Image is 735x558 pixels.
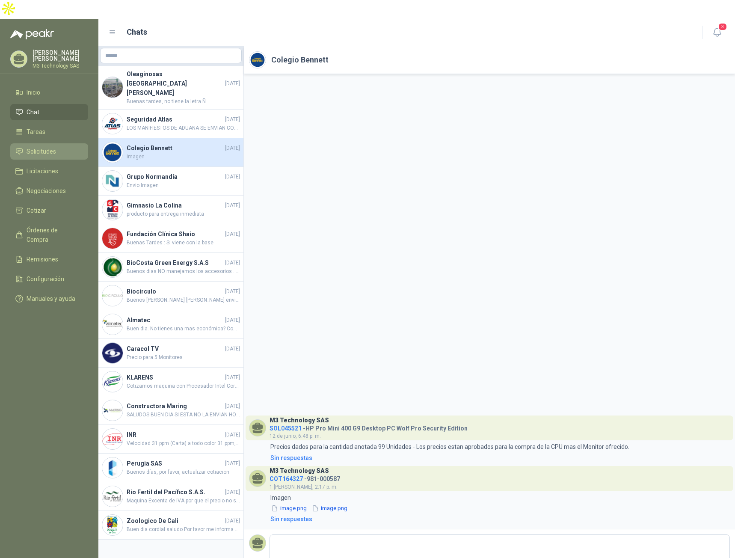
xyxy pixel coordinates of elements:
[98,110,243,138] a: Company LogoSeguridad Atlas[DATE]LOS MANIFIESTOS DE ADUANA SE ENVIAN CON LAS DIADEMAS (SE ENVIAN ...
[225,202,240,210] span: [DATE]
[127,430,223,439] h4: INR
[27,107,39,117] span: Chat
[270,442,629,451] p: Precios dados para la cantidad anotada 99 Unidades - Los precios estan aprobados para la compra d...
[127,258,223,267] h4: BioCosta Green Energy S.A.S
[102,228,123,249] img: Company Logo
[225,80,240,88] span: [DATE]
[98,224,243,253] a: Company LogoFundación Clínica Shaio[DATE]Buenas Tardes : Si viene con la base
[102,457,123,478] img: Company Logo
[225,230,240,238] span: [DATE]
[127,325,240,333] span: Buen dia. No tienes una mas económica? Como esta
[270,433,321,439] span: 12 de junio, 6:48 p. m.
[127,98,240,106] span: Buenas tardes, no tiene la letra Ñ
[98,310,243,339] a: Company LogoAlmatec[DATE]Buen dia. No tienes una mas económica? Como esta
[127,487,223,497] h4: Rio Fertil del Pacífico S.A.S.
[33,63,88,68] p: M3 Technology SAS
[127,516,223,525] h4: Zoologico De Cali
[127,315,223,325] h4: Almatec
[225,288,240,296] span: [DATE]
[127,382,240,390] span: Cotizamos maquina con Procesador Intel Core i7 serie Think Book garantia un Año Cotizamos maquina...
[127,468,240,476] span: Buenos días, por favor, actualizar cotiacion
[102,113,123,134] img: Company Logo
[225,488,240,496] span: [DATE]
[127,353,240,362] span: Precio para 5 Monitores
[270,493,348,502] p: Imagen
[225,345,240,353] span: [DATE]
[10,29,54,39] img: Logo peakr
[127,181,240,190] span: Envio Imagen
[127,411,240,419] span: SALUDOS BUEN DIA SI ESTA NO LA ENVIAN HOY POR FAVOR YA EL LUNES
[102,343,123,363] img: Company Logo
[10,202,88,219] a: Cotizar
[225,173,240,181] span: [DATE]
[102,400,123,421] img: Company Logo
[225,460,240,468] span: [DATE]
[10,104,88,120] a: Chat
[127,69,223,98] h4: Oleaginosas [GEOGRAPHIC_DATA][PERSON_NAME]
[102,314,123,335] img: Company Logo
[102,77,123,98] img: Company Logo
[98,339,243,368] a: Company LogoCaracol TV[DATE]Precio para 5 Monitores
[102,429,123,449] img: Company Logo
[102,199,123,220] img: Company Logo
[10,271,88,287] a: Configuración
[98,511,243,540] a: Company LogoZoologico De Cali[DATE]Buen dia cordial saludo Por favor me informa cuando realizan l...
[98,138,243,167] a: Company LogoColegio Bennett[DATE]Imagen
[98,454,243,482] a: Company LogoPerugia SAS[DATE]Buenos días, por favor, actualizar cotiacion
[10,143,88,160] a: Solicitudes
[127,287,223,296] h4: Biocirculo
[102,371,123,392] img: Company Logo
[225,259,240,267] span: [DATE]
[311,504,348,513] button: image.png
[27,294,75,303] span: Manuales y ayuda
[225,374,240,382] span: [DATE]
[98,425,243,454] a: Company LogoINR[DATE]Velocidad 31 ppm (Carta) a todo color 31 ppm, panel de control de operación ...
[98,368,243,396] a: Company LogoKLARENS[DATE]Cotizamos maquina con Procesador Intel Core i7 serie Think Book garantia...
[27,255,58,264] span: Remisiones
[10,163,88,179] a: Licitaciones
[98,282,243,310] a: Company LogoBiocirculo[DATE]Buenos [PERSON_NAME] [PERSON_NAME] envié finalmente el link al correo...
[127,296,240,304] span: Buenos [PERSON_NAME] [PERSON_NAME] envié finalmente el link al correo y tambien lo envio por este...
[127,124,240,132] span: LOS MANIFIESTOS DE ADUANA SE ENVIAN CON LAS DIADEMAS (SE ENVIAN ANEXOS)
[127,459,223,468] h4: Perugia SAS
[127,143,223,153] h4: Colegio Bennett
[102,285,123,306] img: Company Logo
[27,147,56,156] span: Solicitudes
[27,274,64,284] span: Configuración
[127,267,240,276] span: Buenos dias NO manejamos los accesorios . Todos nuestros productos te llegan con el MANIFIESTO DE...
[27,127,45,137] span: Tareas
[98,167,243,196] a: Company LogoGrupo Normandía[DATE]Envio Imagen
[270,425,302,432] span: SOL045521
[127,153,240,161] span: Imagen
[127,373,223,382] h4: KLARENS
[127,115,223,124] h4: Seguridad Atlas
[127,344,223,353] h4: Caracol TV
[249,52,266,68] img: Company Logo
[127,172,223,181] h4: Grupo Normandía
[270,514,312,524] div: Sin respuestas
[225,316,240,324] span: [DATE]
[127,239,240,247] span: Buenas Tardes : Si viene con la base
[10,251,88,267] a: Remisiones
[225,144,240,152] span: [DATE]
[225,402,240,410] span: [DATE]
[102,515,123,535] img: Company Logo
[10,124,88,140] a: Tareas
[27,166,58,176] span: Licitaciones
[98,196,243,224] a: Company LogoGimnasio La Colina[DATE]producto para entrega inmediata
[98,482,243,511] a: Company LogoRio Fertil del Pacífico S.A.S.[DATE]Maquina Excenta de IVA por que el precio no super...
[225,431,240,439] span: [DATE]
[10,84,88,101] a: Inicio
[127,229,223,239] h4: Fundación Clínica Shaio
[271,54,329,66] h2: Colegio Bennett
[270,504,308,513] button: image.png
[127,439,240,448] span: Velocidad 31 ppm (Carta) a todo color 31 ppm, panel de control de operación inteligente de 10.1" ...
[127,26,147,38] h1: Chats
[102,142,123,163] img: Company Logo
[10,222,88,248] a: Órdenes de Compra
[27,206,46,215] span: Cotizar
[269,514,730,524] a: Sin respuestas
[10,183,88,199] a: Negociaciones
[270,475,303,482] span: COT164327
[225,517,240,525] span: [DATE]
